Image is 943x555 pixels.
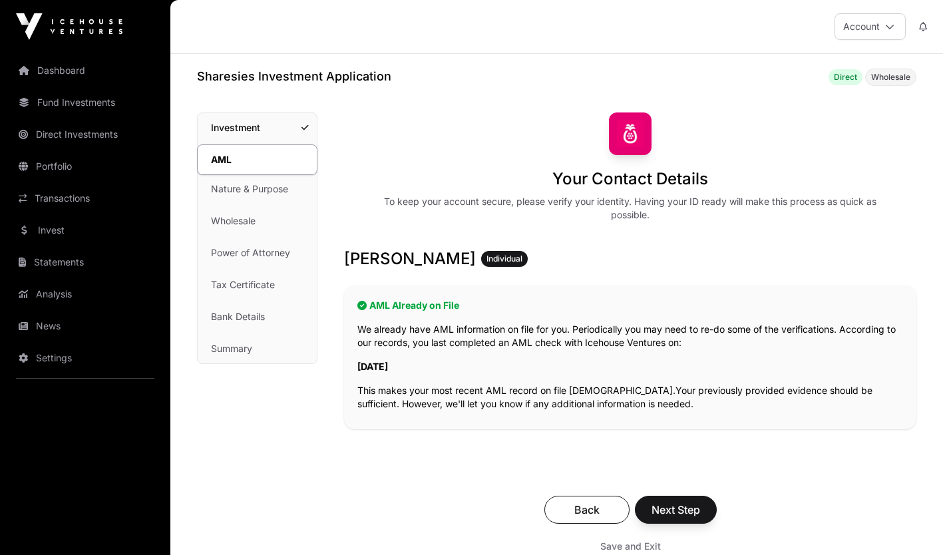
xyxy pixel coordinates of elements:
a: Settings [11,343,160,373]
h3: [PERSON_NAME] [344,248,916,270]
button: Back [544,496,630,524]
a: Analysis [11,279,160,309]
h1: Your Contact Details [552,168,708,190]
a: Fund Investments [11,88,160,117]
a: Portfolio [11,152,160,181]
span: Save and Exit [600,540,661,553]
a: Power of Attorney [198,238,317,268]
a: AML [197,144,317,175]
a: Investment [198,113,317,142]
a: Nature & Purpose [198,174,317,204]
a: Direct Investments [11,120,160,149]
span: Back [561,502,613,518]
img: Icehouse Ventures Logo [16,13,122,40]
a: Transactions [11,184,160,213]
a: Wholesale [198,206,317,236]
a: Summary [198,334,317,363]
div: To keep your account secure, please verify your identity. Having your ID ready will make this pro... [375,195,886,222]
span: Direct [834,72,857,83]
a: Statements [11,248,160,277]
iframe: Chat Widget [876,491,943,555]
span: Wholesale [871,72,910,83]
a: Invest [11,216,160,245]
h1: Sharesies Investment Application [197,67,391,86]
p: [DATE] [357,360,903,373]
a: Tax Certificate [198,270,317,299]
p: We already have AML information on file for you. Periodically you may need to re-do some of the v... [357,323,903,349]
span: Individual [486,254,522,264]
img: Sharesies [609,112,652,155]
a: Bank Details [198,302,317,331]
h2: AML Already on File [357,299,903,312]
button: Account [835,13,906,40]
button: Next Step [635,496,717,524]
a: News [11,311,160,341]
p: This makes your most recent AML record on file [DEMOGRAPHIC_DATA]. [357,384,903,411]
a: Dashboard [11,56,160,85]
span: Next Step [652,502,700,518]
